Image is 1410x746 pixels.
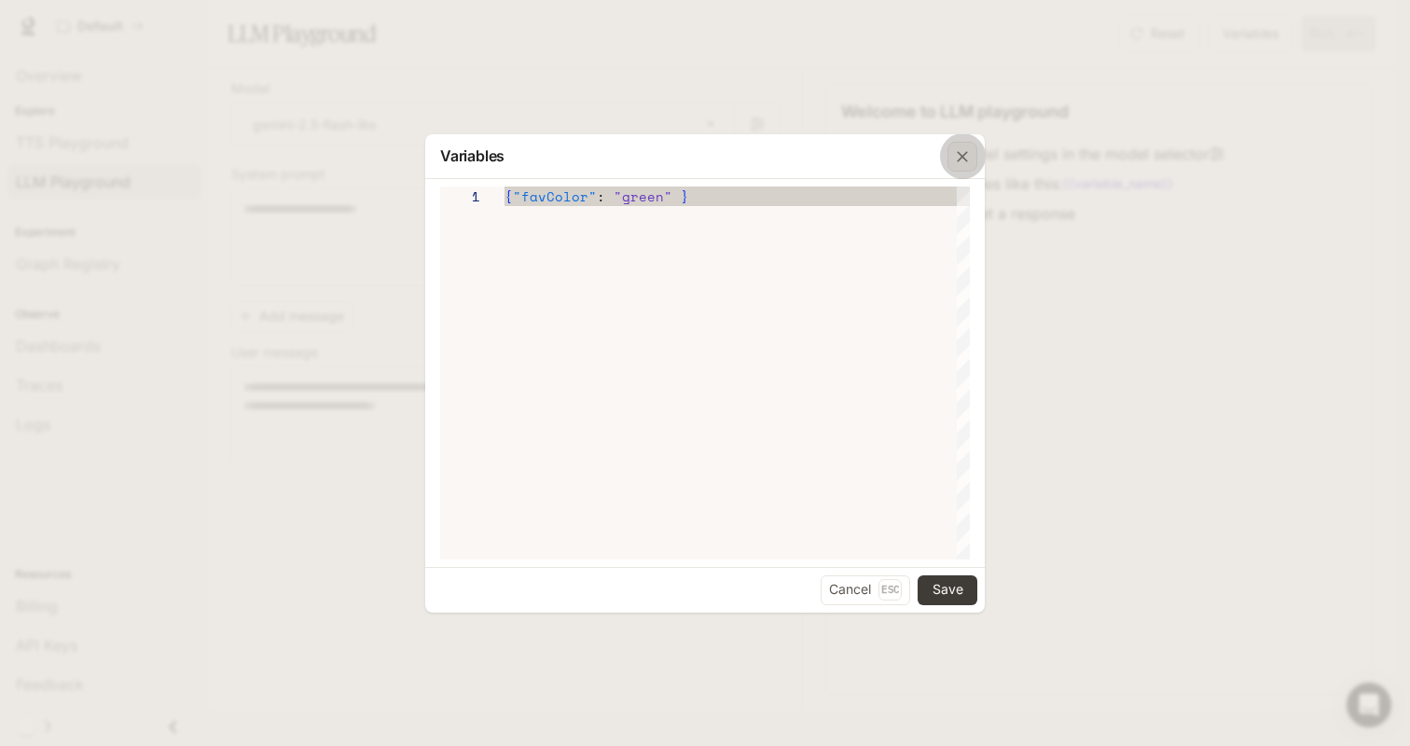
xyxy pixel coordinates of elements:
span: { [505,186,513,206]
span: : [597,186,605,206]
div: 1 [440,186,480,206]
span: "green" [614,186,672,206]
p: Variables [440,145,505,167]
span: } [681,186,689,206]
button: CancelEsc [821,575,910,605]
span: "favColor" [513,186,597,206]
button: Save [918,575,977,605]
p: Esc [878,579,902,600]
